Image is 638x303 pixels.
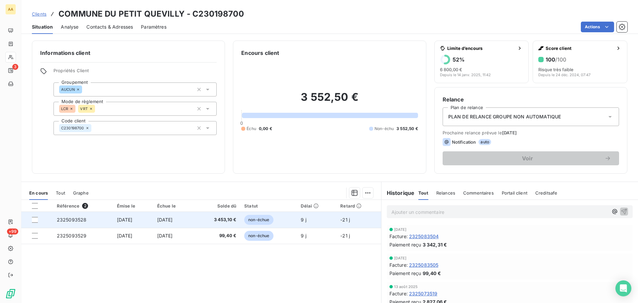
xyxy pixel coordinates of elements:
[91,125,97,131] input: Ajouter une valeur
[5,4,16,15] div: AA
[241,49,279,57] h6: Encours client
[241,90,418,110] h2: 3 552,50 €
[40,49,217,57] h6: Informations client
[615,280,631,296] div: Open Intercom Messenger
[198,232,236,239] span: 99,40 €
[157,217,173,223] span: [DATE]
[418,190,428,196] span: Tout
[117,233,133,238] span: [DATE]
[117,217,133,223] span: [DATE]
[443,130,619,135] span: Prochaine relance prévue le
[244,231,273,241] span: non-échue
[389,241,421,248] span: Paiement reçu
[61,126,84,130] span: C230198700
[240,120,243,126] span: 0
[409,233,439,240] span: 2325083504
[443,151,619,165] button: Voir
[389,270,421,277] span: Paiement reçu
[95,106,100,112] input: Ajouter une valeur
[82,203,88,209] span: 2
[389,261,408,268] span: Facture :
[157,233,173,238] span: [DATE]
[340,203,377,209] div: Retard
[374,126,394,132] span: Non-échu
[440,67,462,72] span: 6 800,00 €
[538,73,590,77] span: Depuis le 24 déc. 2024, 07:47
[301,233,306,238] span: 9 j
[440,73,491,77] span: Depuis le 14 janv. 2025, 11:42
[423,270,441,277] span: 99,40 €
[301,217,306,223] span: 9 j
[5,288,16,299] img: Logo LeanPay
[546,46,613,51] span: Score client
[478,139,491,145] span: auto
[301,203,332,209] div: Délai
[436,190,455,196] span: Relances
[535,190,558,196] span: Creditsafe
[117,203,149,209] div: Émise le
[423,241,447,248] span: 3 342,31 €
[86,24,133,30] span: Contacts & Adresses
[244,215,273,225] span: non-échue
[533,41,627,83] button: Score client100/100Risque très faibleDepuis le 24 déc. 2024, 07:47
[381,189,415,197] h6: Historique
[538,67,574,72] span: Risque très faible
[32,11,47,17] a: Clients
[448,113,561,120] span: PLAN DE RELANCE GROUPE NON AUTOMATIQUE
[198,217,236,223] span: 3 453,10 €
[394,227,407,231] span: [DATE]
[61,24,78,30] span: Analyse
[80,107,87,111] span: VRT
[409,290,438,297] span: 2325073519
[452,139,476,145] span: Notification
[555,56,566,63] span: /100
[447,46,515,51] span: Limite d’encours
[409,261,439,268] span: 2325083505
[389,290,408,297] span: Facture :
[389,233,408,240] span: Facture :
[443,95,619,103] h6: Relance
[57,233,87,238] span: 2325093529
[56,190,65,196] span: Tout
[546,56,566,63] h6: 100
[29,190,48,196] span: En cours
[463,190,494,196] span: Commentaires
[12,64,18,70] span: 3
[61,107,68,111] span: LCR
[141,24,166,30] span: Paramètres
[340,233,350,238] span: -21 j
[453,56,465,63] h6: 52 %
[244,203,293,209] div: Statut
[394,256,407,260] span: [DATE]
[82,86,87,92] input: Ajouter une valeur
[396,126,418,132] span: 3 552,50 €
[394,285,418,289] span: 13 août 2025
[340,217,350,223] span: -21 j
[157,203,190,209] div: Échue le
[247,126,256,132] span: Échu
[581,22,614,32] button: Actions
[451,156,604,161] span: Voir
[53,68,217,77] span: Propriétés Client
[73,190,89,196] span: Graphe
[502,190,527,196] span: Portail client
[502,130,517,135] span: [DATE]
[198,203,236,209] div: Solde dû
[61,87,75,91] span: AUCUN
[434,41,529,83] button: Limite d’encours52%6 800,00 €Depuis le 14 janv. 2025, 11:42
[57,217,87,223] span: 2325093528
[57,203,109,209] div: Référence
[7,228,18,234] span: +99
[58,8,244,20] h3: COMMUNE DU PETIT QUEVILLY - C230198700
[259,126,272,132] span: 0,00 €
[32,24,53,30] span: Situation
